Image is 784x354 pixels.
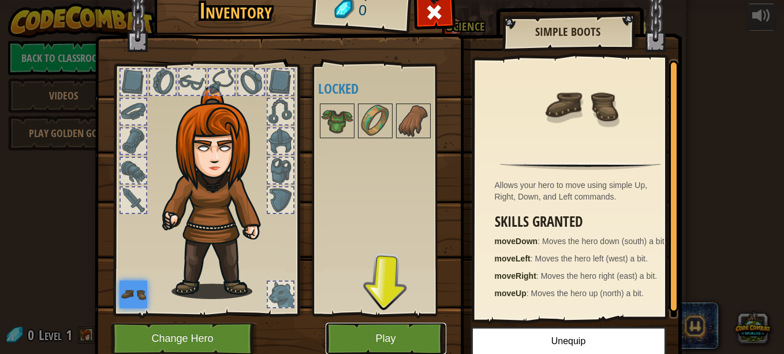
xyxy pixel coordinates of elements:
[495,254,531,263] strong: moveLeft
[321,105,353,137] img: portrait.png
[495,289,527,298] strong: moveUp
[120,281,147,308] img: portrait.png
[541,271,658,281] span: Moves the hero right (east) a bit.
[535,254,648,263] span: Moves the hero left (west) a bit.
[537,237,542,246] span: :
[495,179,673,202] div: Allows your hero to move using simple Up, Right, Down, and Left commands.
[542,237,667,246] span: Moves the hero down (south) a bit.
[514,25,622,38] h2: Simple Boots
[359,105,391,137] img: portrait.png
[531,289,644,298] span: Moves the hero up (north) a bit.
[495,214,673,230] h3: Skills Granted
[157,86,281,299] img: hair_f2.png
[318,81,463,96] h4: Locked
[397,105,430,137] img: portrait.png
[531,254,535,263] span: :
[495,237,538,246] strong: moveDown
[500,163,660,170] img: hr.png
[543,68,618,143] img: portrait.png
[536,271,541,281] span: :
[527,289,531,298] span: :
[495,271,536,281] strong: moveRight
